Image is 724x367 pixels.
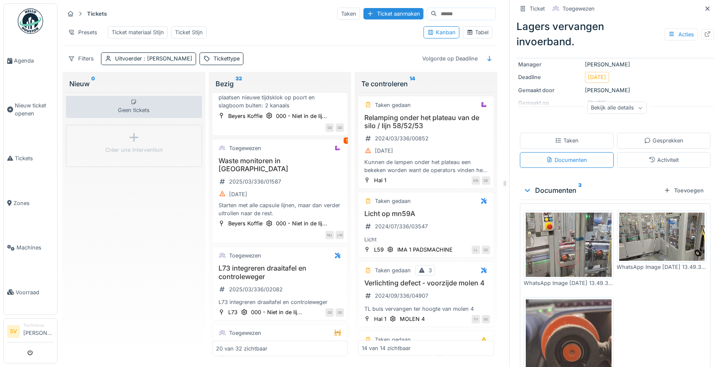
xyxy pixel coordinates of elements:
[588,73,606,81] div: [DATE]
[23,322,54,329] div: Technicus
[362,344,411,352] div: 14 van 14 zichtbaar
[361,79,491,89] div: Te controleren
[336,231,344,239] div: LM
[375,266,411,274] div: Taken gedaan
[410,79,415,89] sup: 14
[516,19,714,49] div: Lagers vervangen invoerband.
[578,185,582,195] sup: 3
[15,154,54,162] span: Tickets
[216,93,344,110] div: plaatsen nieuwe tijdsklok op poort en slagboom buiten: 2 kanaals
[362,305,490,313] div: TL buis vervangen ter hoogte van molen 4
[105,146,163,154] div: Créer une intervention
[251,308,302,316] div: 000 - Niet in de lij...
[69,79,199,89] div: Nieuw
[362,279,490,287] h3: Verlichting defect - voorzijde molen 4
[112,28,164,36] div: Ticket materiaal Stijn
[644,137,683,145] div: Gesprekken
[518,60,582,68] div: Manager
[472,246,480,254] div: LL
[664,28,698,41] div: Acties
[482,315,490,323] div: GE
[427,28,456,36] div: Kanban
[619,213,705,261] img: gcqmorc895ig33spm51p5esw9433
[4,38,57,83] a: Agenda
[362,210,490,218] h3: Licht op mn59A
[15,101,54,118] span: Nieuw ticket openen
[337,8,360,20] div: Taken
[18,8,43,34] img: Badge_color-CXgf-gQk.svg
[229,285,283,293] div: 2025/03/336/02082
[374,176,386,184] div: Hal 1
[418,52,481,65] div: Volgorde op Deadline
[14,199,54,207] span: Zones
[400,315,425,323] div: MOLEN 4
[7,325,20,338] li: SV
[14,57,54,65] span: Agenda
[16,244,54,252] span: Machines
[375,336,411,344] div: Taken gedaan
[325,231,334,239] div: MJ
[115,55,192,63] div: Uitvoerder
[4,181,57,225] a: Zones
[374,315,386,323] div: Hal 1
[375,147,393,155] div: [DATE]
[235,79,242,89] sup: 32
[229,252,261,260] div: Toegewezen
[375,101,411,109] div: Taken gedaan
[66,96,202,118] div: Geen tickets
[228,219,262,227] div: Beyers Koffie
[142,55,192,62] span: : [PERSON_NAME]
[16,288,54,296] span: Voorraad
[276,112,327,120] div: 000 - Niet in de lij...
[472,176,480,185] div: KB
[64,26,101,38] div: Presets
[7,322,54,342] a: SV Technicus[PERSON_NAME]
[216,79,345,89] div: Bezig
[397,246,453,254] div: IMA 1 PADSMACHINE
[375,292,428,300] div: 2024/09/336/04907
[91,79,95,89] sup: 0
[228,112,262,120] div: Beyers Koffie
[4,270,57,315] a: Voorraad
[555,137,579,145] div: Taken
[336,123,344,132] div: GE
[518,73,582,81] div: Deadline
[617,263,707,271] div: WhatsApp Image [DATE] 13.49.35 (1).jpeg
[229,329,261,337] div: Toegewezen
[661,185,707,196] div: Toevoegen
[587,102,647,114] div: Bekijk alle details
[546,156,587,164] div: Documenten
[84,10,110,18] strong: Tickets
[325,308,334,317] div: GE
[229,144,261,152] div: Toegewezen
[482,246,490,254] div: GE
[4,136,57,181] a: Tickets
[216,344,268,352] div: 20 van 32 zichtbaar
[213,55,240,63] div: Tickettype
[363,8,423,19] div: Ticket aanmaken
[374,246,384,254] div: L59
[482,176,490,185] div: GE
[4,83,57,136] a: Nieuw ticket openen
[526,213,612,277] img: vo6fljaiz6oohz5mbildr3maoyg7
[344,137,350,144] div: 1
[325,123,334,132] div: GE
[429,266,432,274] div: 3
[216,201,344,217] div: Starten met alle capsule lijnen, maar dan verder uitrollen naar de rest.
[336,308,344,317] div: GE
[362,236,490,244] div: Licht
[276,219,327,227] div: 000 - Niet in de lij...
[518,86,712,94] div: [PERSON_NAME]
[467,28,489,36] div: Tabel
[524,279,614,287] div: WhatsApp Image [DATE] 13.49.35.jpeg
[228,308,238,316] div: L73
[518,60,712,68] div: [PERSON_NAME]
[563,5,595,13] div: Toegewezen
[649,156,679,164] div: Activiteit
[229,178,281,186] div: 2025/03/336/01587
[362,158,490,174] div: Kunnen de lampen onder het plateau een bekeken worden want de operators vinden het wel wat te wei...
[523,185,661,195] div: Documenten
[518,86,582,94] div: Gemaakt door
[375,197,411,205] div: Taken gedaan
[216,264,344,280] h3: L73 integreren draaitafel en controleweger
